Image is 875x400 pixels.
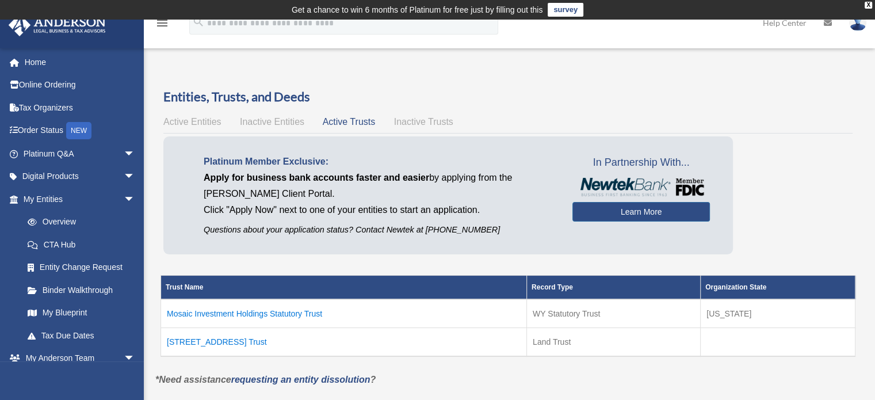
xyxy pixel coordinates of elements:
a: Home [8,51,152,74]
i: search [192,16,205,28]
a: Tax Organizers [8,96,152,119]
a: Online Ordering [8,74,152,97]
p: by applying from the [PERSON_NAME] Client Portal. [204,170,555,202]
p: Questions about your application status? Contact Newtek at [PHONE_NUMBER] [204,223,555,237]
span: arrow_drop_down [124,347,147,371]
a: requesting an entity dissolution [231,375,370,384]
span: arrow_drop_down [124,188,147,211]
img: NewtekBankLogoSM.png [578,178,704,196]
th: Trust Name [161,276,527,300]
div: close [865,2,872,9]
a: Learn More [572,202,710,222]
td: [US_STATE] [701,299,855,328]
td: [STREET_ADDRESS] Trust [161,328,527,357]
span: arrow_drop_down [124,142,147,166]
span: Inactive Entities [240,117,304,127]
a: Tax Due Dates [16,324,147,347]
p: Platinum Member Exclusive: [204,154,555,170]
span: In Partnership With... [572,154,710,172]
a: CTA Hub [16,233,147,256]
th: Record Type [527,276,701,300]
a: menu [155,20,169,30]
a: Entity Change Request [16,256,147,279]
div: NEW [66,122,91,139]
td: Mosaic Investment Holdings Statutory Trust [161,299,527,328]
a: Binder Walkthrough [16,279,147,302]
td: Land Trust [527,328,701,357]
h3: Entities, Trusts, and Deeds [163,88,853,106]
span: Active Trusts [323,117,376,127]
span: arrow_drop_down [124,165,147,189]
a: My Blueprint [16,302,147,325]
em: *Need assistance ? [155,375,376,384]
a: Digital Productsarrow_drop_down [8,165,152,188]
span: Active Entities [163,117,221,127]
span: Apply for business bank accounts faster and easier [204,173,429,182]
a: Platinum Q&Aarrow_drop_down [8,142,152,165]
a: My Anderson Teamarrow_drop_down [8,347,152,370]
a: My Entitiesarrow_drop_down [8,188,147,211]
a: Order StatusNEW [8,119,152,143]
span: Inactive Trusts [394,117,453,127]
td: WY Statutory Trust [527,299,701,328]
a: Overview [16,211,141,234]
img: Anderson Advisors Platinum Portal [5,14,109,36]
img: User Pic [849,14,866,31]
th: Organization State [701,276,855,300]
a: survey [548,3,583,17]
div: Get a chance to win 6 months of Platinum for free just by filling out this [292,3,543,17]
p: Click "Apply Now" next to one of your entities to start an application. [204,202,555,218]
i: menu [155,16,169,30]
